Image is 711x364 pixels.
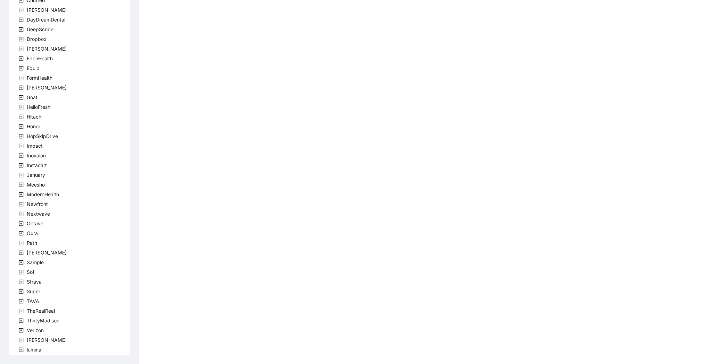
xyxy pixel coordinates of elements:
[25,326,45,335] span: Verizon
[25,297,41,305] span: TAVA
[27,46,67,52] span: [PERSON_NAME]
[19,17,24,22] span: plus-square
[19,211,24,216] span: plus-square
[25,190,60,199] span: ModernHealth
[27,182,45,188] span: Meesho
[19,309,24,313] span: plus-square
[19,173,24,177] span: plus-square
[19,56,24,61] span: plus-square
[25,64,41,72] span: Equip
[19,318,24,323] span: plus-square
[27,279,42,285] span: Strava
[25,74,54,82] span: FormHealth
[25,25,55,34] span: DeepScribe
[25,16,67,24] span: DayDreamDental
[27,153,46,158] span: Inovalon
[25,287,42,296] span: Super
[27,337,67,343] span: [PERSON_NAME]
[19,76,24,80] span: plus-square
[27,7,67,13] span: [PERSON_NAME]
[27,114,42,120] span: Hitachi
[25,113,44,121] span: Hitachi
[27,201,48,207] span: Newfront
[25,200,49,208] span: Newfront
[27,230,38,236] span: Oura
[25,239,39,247] span: Path
[19,279,24,284] span: plus-square
[19,153,24,158] span: plus-square
[25,268,37,276] span: Sofi
[27,308,55,314] span: TheRealReal
[25,278,43,286] span: Strava
[27,347,42,353] span: luminai
[25,249,68,257] span: Rothman
[27,288,40,294] span: Super
[19,221,24,226] span: plus-square
[27,123,40,129] span: Honor
[25,151,47,160] span: Inovalon
[27,85,67,90] span: [PERSON_NAME]
[19,192,24,197] span: plus-square
[19,250,24,255] span: plus-square
[27,220,43,226] span: Octave
[25,229,39,237] span: Oura
[25,258,45,267] span: Sample
[25,84,68,92] span: Garner
[25,122,42,131] span: Honor
[27,94,37,100] span: Goat
[19,289,24,294] span: plus-square
[25,54,54,63] span: EdenHealth
[25,45,68,53] span: Earnest
[25,346,44,354] span: luminai
[19,46,24,51] span: plus-square
[19,95,24,100] span: plus-square
[19,299,24,304] span: plus-square
[19,85,24,90] span: plus-square
[25,161,48,170] span: Instacart
[27,104,50,110] span: HelloFresh
[27,259,44,265] span: Sample
[27,240,37,246] span: Path
[19,27,24,32] span: plus-square
[27,318,59,323] span: ThirtyMadison
[27,298,39,304] span: TAVA
[19,144,24,148] span: plus-square
[19,260,24,265] span: plus-square
[27,36,47,42] span: Dropbox
[27,17,65,23] span: DayDreamDental
[27,55,53,61] span: EdenHealth
[19,347,24,352] span: plus-square
[25,93,39,102] span: Goat
[27,65,40,71] span: Equip
[25,35,48,43] span: Dropbox
[19,66,24,71] span: plus-square
[25,219,45,228] span: Octave
[19,124,24,129] span: plus-square
[27,172,45,178] span: January
[25,210,51,218] span: Nextwave
[27,26,53,32] span: DeepScribe
[25,181,46,189] span: Meesho
[25,317,61,325] span: ThirtyMadison
[19,241,24,245] span: plus-square
[27,143,43,149] span: Impact
[19,114,24,119] span: plus-square
[19,231,24,236] span: plus-square
[19,270,24,275] span: plus-square
[25,132,59,140] span: HopSkipDrive
[25,103,52,111] span: HelloFresh
[25,142,44,150] span: Impact
[25,171,47,179] span: January
[19,163,24,168] span: plus-square
[19,328,24,333] span: plus-square
[27,191,59,197] span: ModernHealth
[25,336,68,344] span: Virta
[27,75,52,81] span: FormHealth
[25,6,68,14] span: Darby
[25,307,56,315] span: TheRealReal
[27,269,35,275] span: Sofi
[27,327,44,333] span: Verizon
[19,105,24,110] span: plus-square
[19,182,24,187] span: plus-square
[19,37,24,42] span: plus-square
